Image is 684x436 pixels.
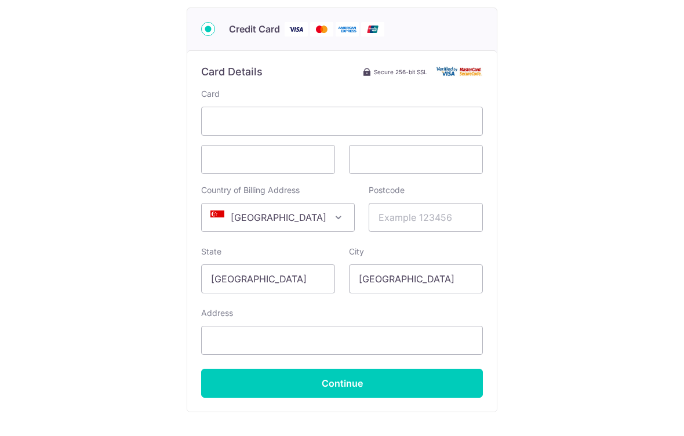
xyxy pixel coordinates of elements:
[229,22,280,36] span: Credit Card
[285,22,308,37] img: Visa
[374,67,427,77] span: Secure 256-bit SSL
[202,204,354,231] span: Singapore
[201,307,233,319] label: Address
[211,152,325,166] iframe: Secure card expiration date input frame
[369,184,405,196] label: Postcode
[211,114,473,128] iframe: Secure card number input frame
[201,88,220,100] label: Card
[201,369,483,398] input: Continue
[310,22,333,37] img: Mastercard
[201,184,300,196] label: Country of Billing Address
[436,67,483,77] img: Card secure
[336,22,359,37] img: American Express
[201,65,263,79] h6: Card Details
[201,22,483,37] div: Credit Card Visa Mastercard American Express Union Pay
[361,22,384,37] img: Union Pay
[359,152,473,166] iframe: Secure card security code input frame
[369,203,483,232] input: Example 123456
[349,246,364,257] label: City
[201,203,355,232] span: Singapore
[201,246,221,257] label: State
